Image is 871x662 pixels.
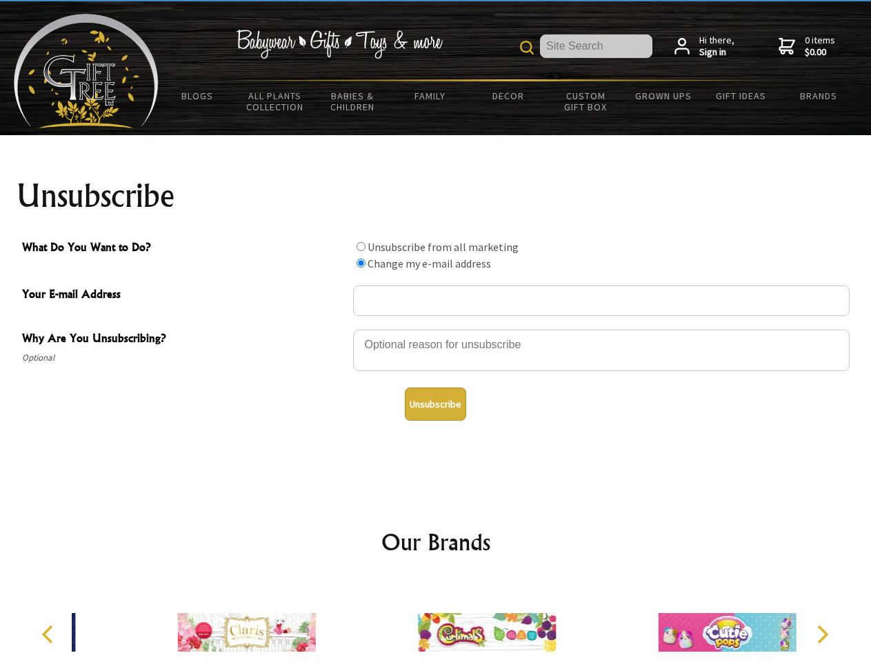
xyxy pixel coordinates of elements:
a: Hi there,Sign in [674,34,734,59]
a: Brands [780,81,858,110]
a: 0 items$0.00 [779,34,835,59]
input: Your E-mail Address [353,285,850,316]
a: Babies & Children [314,81,392,121]
strong: $0.00 [805,46,835,59]
a: Custom Gift Box [547,81,625,121]
span: Hi there, [699,34,734,59]
span: Why Are You Unsubscribing? [22,330,346,350]
input: What Do You Want to Do? [357,242,366,251]
a: Family [392,81,470,110]
a: Grown Ups [624,81,702,110]
a: All Plants Collection [237,81,314,121]
label: Unsubscribe from all marketing [368,240,519,254]
textarea: Why Are You Unsubscribing? [353,330,850,371]
a: BLOGS [159,81,237,110]
span: Optional [22,350,346,366]
input: What Do You Want to Do? [357,259,366,268]
input: Site Search [540,34,652,58]
img: Babywear - Gifts - Toys & more [236,30,443,59]
button: Unsubscribe [405,388,466,421]
strong: Sign in [699,46,734,59]
h1: Unsubscribe [17,179,855,212]
h2: Our Brands [28,525,844,559]
span: 0 items [805,34,835,59]
button: Next [807,619,837,650]
a: Gift Ideas [702,81,780,110]
a: Decor [469,81,547,110]
img: Babyware - Gifts - Toys and more... [14,14,159,128]
label: Change my e-mail address [368,257,491,270]
span: What Do You Want to Do? [22,239,346,259]
img: product search [520,41,534,54]
button: Previous [34,619,65,650]
span: Your E-mail Address [22,285,346,305]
